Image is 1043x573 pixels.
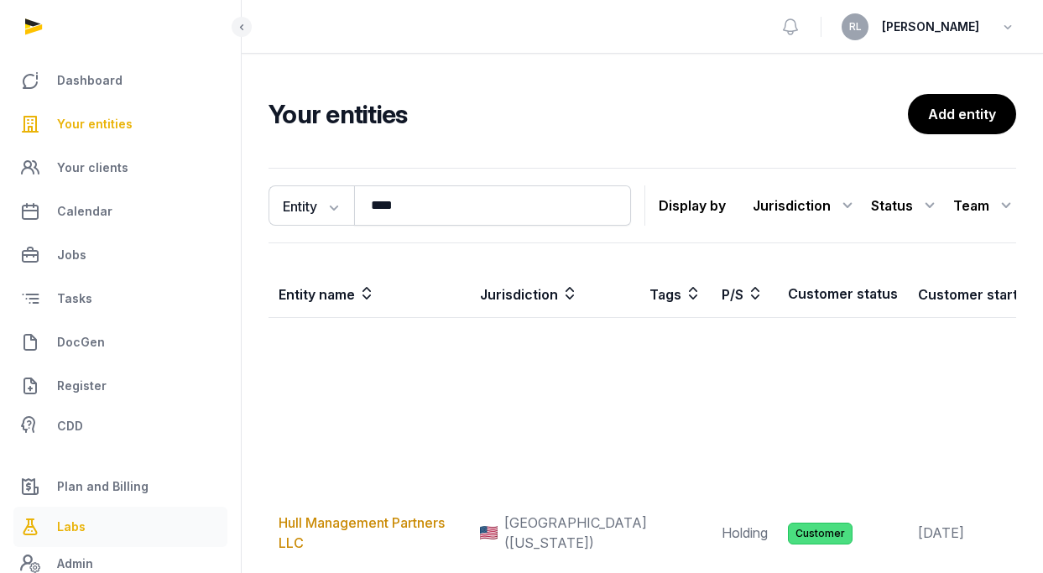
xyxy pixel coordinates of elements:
th: P/S [712,270,778,318]
a: Labs [13,507,227,547]
span: Customer [788,523,853,544]
a: CDD [13,409,227,443]
a: Hull Management Partners LLC [279,514,445,551]
span: Plan and Billing [57,477,149,497]
div: Jurisdiction [753,192,858,219]
a: Calendar [13,191,227,232]
span: [GEOGRAPHIC_DATA] ([US_STATE]) [504,513,647,553]
a: Add entity [908,94,1016,134]
span: Tasks [57,289,92,309]
a: Your clients [13,148,227,188]
span: Dashboard [57,70,123,91]
th: Entity name [269,270,470,318]
a: Dashboard [13,60,227,101]
button: RL [842,13,868,40]
span: Calendar [57,201,112,221]
a: Tasks [13,279,227,319]
span: CDD [57,416,83,436]
span: [PERSON_NAME] [882,17,979,37]
div: Team [953,192,1016,219]
th: Tags [639,270,712,318]
span: Labs [57,517,86,537]
button: Entity [269,185,354,226]
span: Your clients [57,158,128,178]
span: Your entities [57,114,133,134]
div: Status [871,192,940,219]
span: Jobs [57,245,86,265]
a: Plan and Billing [13,466,227,507]
a: DocGen [13,322,227,362]
p: Display by [659,192,726,219]
span: RL [849,22,862,32]
th: Jurisdiction [470,270,639,318]
span: Register [57,376,107,396]
a: Jobs [13,235,227,275]
th: Customer status [778,270,908,318]
h2: Your entities [269,99,908,129]
span: DocGen [57,332,105,352]
a: Register [13,366,227,406]
a: Your entities [13,104,227,144]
